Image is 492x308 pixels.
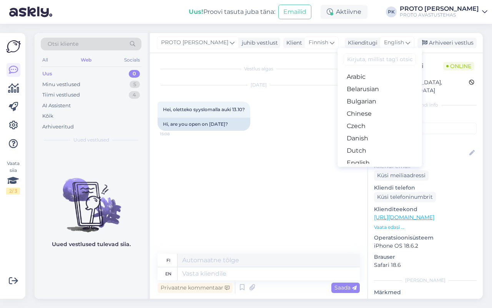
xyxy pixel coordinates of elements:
input: Lisa tag [374,123,477,134]
div: Proovi tasuta juba täna: [189,7,275,17]
div: 5 [130,81,140,88]
span: Finnish [309,38,328,47]
div: 0 [129,70,140,78]
button: Emailid [278,5,311,19]
p: Kliendi email [374,162,477,170]
p: Brauser [374,253,477,261]
div: Küsi meiliaadressi [374,170,429,181]
div: Klienditugi [345,39,377,47]
div: AI Assistent [42,102,71,110]
div: Minu vestlused [42,81,80,88]
a: Czech [337,120,422,132]
div: Kõik [42,112,53,120]
a: Chinese [337,108,422,120]
div: PK [386,7,397,17]
div: PROTO AVASTUSTEHAS [400,12,479,18]
div: 2 / 3 [6,188,20,195]
div: 4 [129,91,140,99]
img: Askly Logo [6,39,21,54]
p: Uued vestlused tulevad siia. [52,240,131,248]
a: Danish [337,132,422,145]
p: Kliendi nimi [374,137,477,145]
div: juhib vestlust [239,39,278,47]
input: Kirjuta, millist tag'i otsid [344,53,416,65]
b: Uus! [189,8,203,15]
span: Hei, oletteko syyslomalla auki 13.10? [163,107,245,112]
span: Online [443,62,474,70]
span: English [384,38,404,47]
p: Märkmed [374,288,477,296]
span: Uued vestlused [73,137,109,143]
div: PROTO [PERSON_NAME] [400,6,479,12]
div: Arhiveeri vestlus [417,38,477,48]
p: Safari 18.6 [374,261,477,269]
a: Arabic [337,71,422,83]
p: Klienditeekond [374,205,477,213]
span: PROTO [PERSON_NAME] [161,38,228,47]
div: Socials [123,55,141,65]
a: English [337,157,422,169]
p: Vaata edasi ... [374,224,477,231]
a: Dutch [337,145,422,157]
a: [URL][DOMAIN_NAME] [374,214,434,221]
div: [GEOGRAPHIC_DATA], [GEOGRAPHIC_DATA] [376,78,469,95]
div: [PERSON_NAME] [374,277,477,284]
div: Arhiveeritud [42,123,74,131]
p: iPhone OS 18.6.2 [374,242,477,250]
div: Vaata siia [6,160,20,195]
div: Klient [283,39,302,47]
div: Uus [42,70,52,78]
span: 15:08 [160,131,189,137]
a: Belarusian [337,83,422,95]
div: Privaatne kommentaar [158,283,233,293]
div: Tiimi vestlused [42,91,80,99]
p: Kliendi telefon [374,184,477,192]
p: Operatsioonisüsteem [374,234,477,242]
a: PROTO [PERSON_NAME]PROTO AVASTUSTEHAS [400,6,487,18]
div: Web [79,55,93,65]
a: Bulgarian [337,95,422,108]
div: Küsi telefoninumbrit [374,192,436,202]
div: All [41,55,50,65]
div: fi [166,254,170,267]
div: Aktiivne [321,5,367,19]
p: Kliendi tag'id [374,113,477,121]
span: Saada [334,284,357,291]
div: Kliendi info [374,102,477,108]
div: [DATE] [158,82,360,88]
div: Vestlus algas [158,65,360,72]
div: en [165,267,171,280]
img: No chats [35,164,148,233]
span: Otsi kliente [48,40,78,48]
div: Hi, are you open on [DATE]? [158,118,250,131]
